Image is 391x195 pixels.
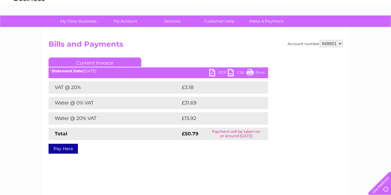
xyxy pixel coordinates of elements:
[315,26,334,31] a: Telecoms
[147,15,198,27] a: Services
[182,131,198,137] strong: £50.79
[350,26,365,31] a: Contact
[209,69,228,78] a: PDF
[49,81,180,94] td: VAT @ 20%
[241,15,292,27] a: Make A Payment
[282,26,294,31] a: Water
[52,69,83,73] b: Statement Date:
[180,81,253,94] td: £3.18
[371,26,385,31] a: Log out
[194,15,245,27] a: Customer Help
[49,57,141,67] a: Current Invoice
[49,97,180,109] td: Water @ 0% VAT
[337,26,346,31] a: Blog
[53,15,104,27] a: My Clear Business
[100,15,151,27] a: My Account
[50,3,342,30] div: Clear Business is a trading name of Verastar Limited (registered in [GEOGRAPHIC_DATA] No. 3667643...
[228,69,246,78] a: CSV
[180,97,255,109] td: £31.69
[49,40,343,52] h2: Bills and Payments
[14,16,45,35] img: logo.png
[49,69,268,73] div: [DATE]
[298,26,311,31] a: Energy
[205,128,268,140] td: Payment will be taken on or around [DATE]
[274,3,317,11] a: 0333 014 3131
[180,112,255,125] td: £15.92
[55,131,67,137] strong: Total
[246,69,265,78] a: Print
[49,144,78,154] a: Pay Here
[287,40,343,47] div: Account number
[49,112,180,125] td: Water @ 20% VAT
